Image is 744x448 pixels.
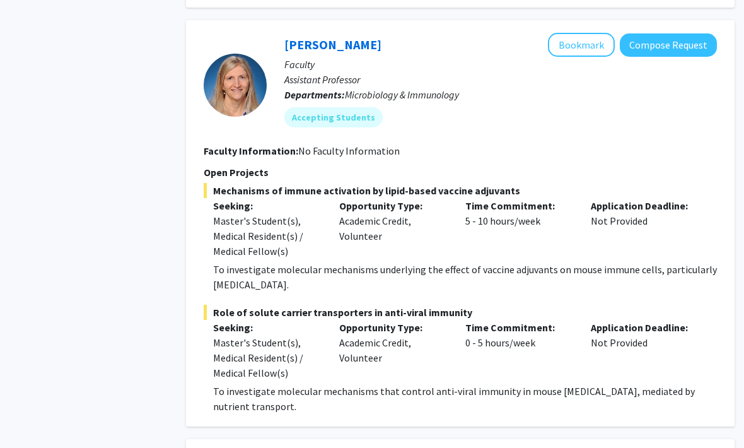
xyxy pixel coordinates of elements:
[204,305,717,321] span: Role of solute carrier transporters in anti-viral immunity
[345,89,459,102] span: Microbiology & Immunology
[339,199,446,214] p: Opportunity Type:
[548,33,615,57] button: Add Adriana Mantegazza to Bookmarks
[284,37,381,53] a: [PERSON_NAME]
[456,199,582,259] div: 5 - 10 hours/week
[465,321,573,336] p: Time Commitment:
[339,321,446,336] p: Opportunity Type:
[284,73,717,88] p: Assistant Professor
[620,34,717,57] button: Compose Request to Adriana Mantegazza
[330,321,456,381] div: Academic Credit, Volunteer
[581,321,707,381] div: Not Provided
[213,214,320,259] div: Master's Student(s), Medical Resident(s) / Medical Fellow(s)
[591,199,698,214] p: Application Deadline:
[204,184,717,199] span: Mechanisms of immune activation by lipid-based vaccine adjuvants
[298,145,400,158] span: No Faculty Information
[213,336,320,381] div: Master's Student(s), Medical Resident(s) / Medical Fellow(s)
[9,391,54,439] iframe: Chat
[330,199,456,259] div: Academic Credit, Volunteer
[456,321,582,381] div: 0 - 5 hours/week
[213,262,717,293] p: To investigate molecular mechanisms underlying the effect of vaccine adjuvants on mouse immune ce...
[284,89,345,102] b: Departments:
[284,57,717,73] p: Faculty
[204,165,717,180] p: Open Projects
[591,321,698,336] p: Application Deadline:
[204,145,298,158] b: Faculty Information:
[465,199,573,214] p: Time Commitment:
[213,199,320,214] p: Seeking:
[213,321,320,336] p: Seeking:
[284,108,383,128] mat-chip: Accepting Students
[581,199,707,259] div: Not Provided
[213,384,717,415] p: To investigate molecular mechanisms that control anti-viral immunity in mouse [MEDICAL_DATA], med...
